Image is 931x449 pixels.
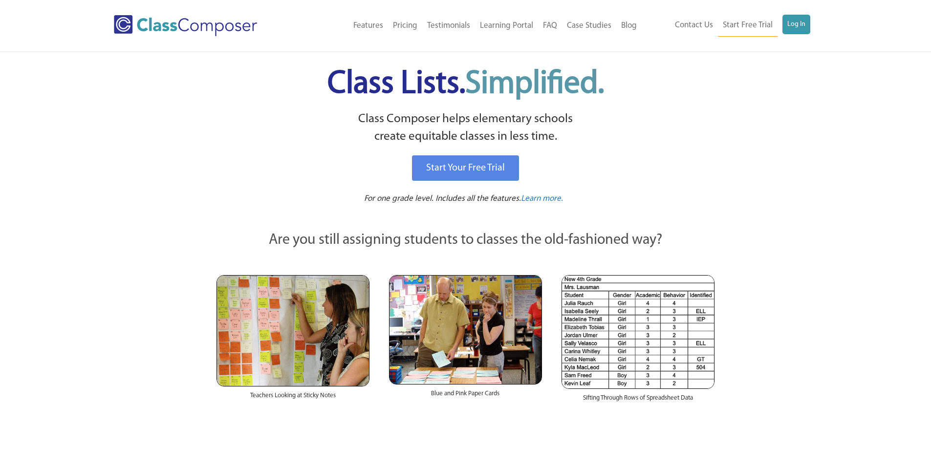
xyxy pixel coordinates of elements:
div: Teachers Looking at Sticky Notes [217,386,369,410]
span: For one grade level. Includes all the features. [364,194,521,203]
a: Log In [782,15,810,34]
nav: Header Menu [297,15,642,37]
a: Testimonials [422,15,475,37]
a: Case Studies [562,15,616,37]
a: Blog [616,15,642,37]
span: Learn more. [521,194,563,203]
img: Blue and Pink Paper Cards [389,275,542,384]
div: Sifting Through Rows of Spreadsheet Data [562,389,714,412]
nav: Header Menu [642,15,810,37]
a: Start Free Trial [718,15,778,37]
img: Class Composer [114,15,257,36]
span: Start Your Free Trial [426,163,505,173]
a: FAQ [538,15,562,37]
p: Class Composer helps elementary schools create equitable classes in less time. [215,110,716,146]
span: Simplified. [465,68,604,100]
a: Features [348,15,388,37]
p: Are you still assigning students to classes the old-fashioned way? [217,230,715,251]
span: Class Lists. [327,68,604,100]
div: Blue and Pink Paper Cards [389,385,542,408]
a: Pricing [388,15,422,37]
img: Teachers Looking at Sticky Notes [217,275,369,386]
a: Contact Us [670,15,718,36]
a: Start Your Free Trial [412,155,519,181]
img: Spreadsheets [562,275,714,389]
a: Learning Portal [475,15,538,37]
a: Learn more. [521,193,563,205]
